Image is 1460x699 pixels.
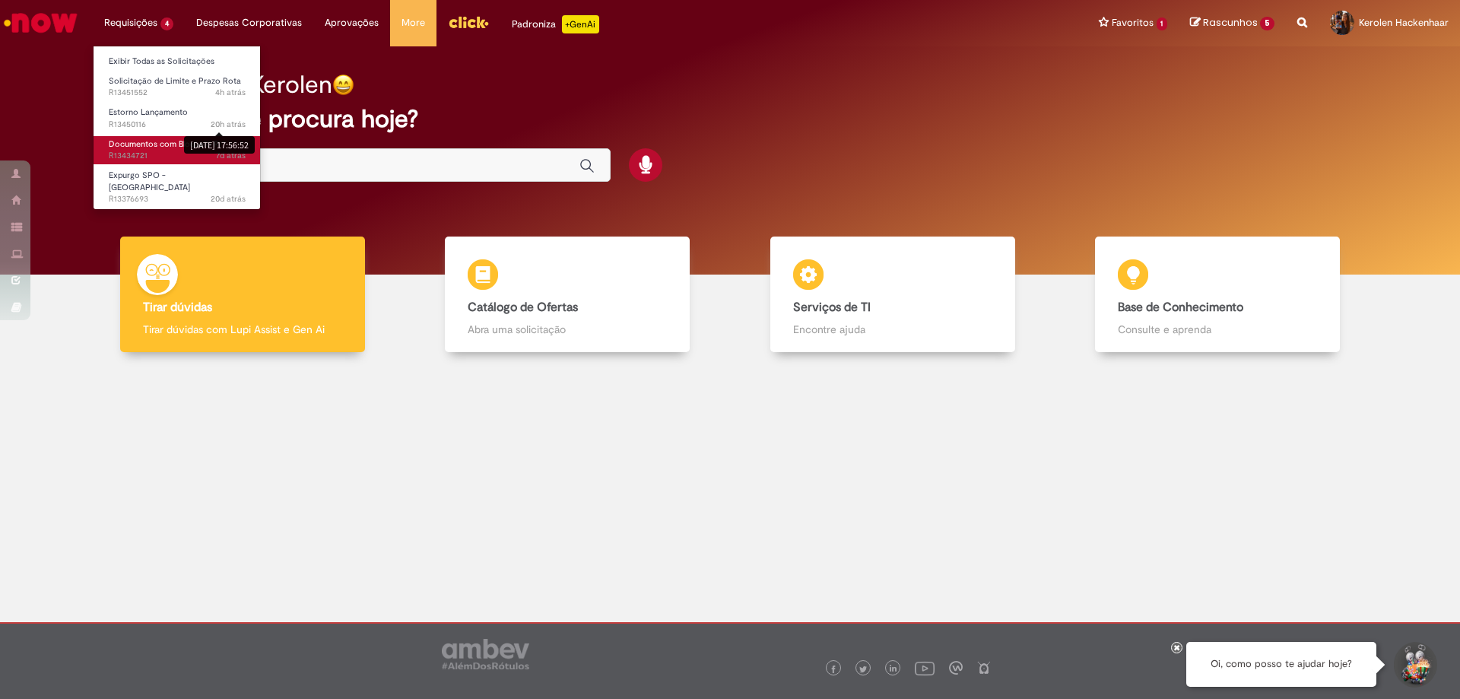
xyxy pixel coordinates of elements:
[211,119,246,130] span: 20h atrás
[143,300,212,315] b: Tirar dúvidas
[1157,17,1168,30] span: 1
[2,8,80,38] img: ServiceNow
[890,665,897,674] img: logo_footer_linkedin.png
[94,104,261,132] a: Aberto R13450116 : Estorno Lançamento
[1359,16,1449,29] span: Kerolen Hackenhaar
[109,193,246,205] span: R13376693
[468,300,578,315] b: Catálogo de Ofertas
[1203,15,1258,30] span: Rascunhos
[94,167,261,200] a: Aberto R13376693 : Expurgo SPO - Risco
[109,170,190,193] span: Expurgo SPO - [GEOGRAPHIC_DATA]
[211,193,246,205] time: 08/08/2025 08:52:04
[1118,322,1317,337] p: Consulte e aprenda
[859,666,867,673] img: logo_footer_twitter.png
[109,75,241,87] span: Solicitação de Limite e Prazo Rota
[1260,17,1274,30] span: 5
[442,639,529,669] img: logo_footer_ambev_rotulo_gray.png
[93,46,261,210] ul: Requisições
[401,15,425,30] span: More
[977,661,991,675] img: logo_footer_naosei.png
[915,658,935,678] img: logo_footer_youtube.png
[94,136,261,164] a: Aberto R13434721 : Documentos com Bloqueio R
[215,87,246,98] time: 27/08/2025 10:38:32
[325,15,379,30] span: Aprovações
[184,136,255,154] div: [DATE] 17:56:52
[132,106,1329,132] h2: O que você procura hoje?
[109,119,246,131] span: R13450116
[512,15,599,33] div: Padroniza
[109,138,219,150] span: Documentos com Bloqueio R
[562,15,599,33] p: +GenAi
[196,15,302,30] span: Despesas Corporativas
[1118,300,1243,315] b: Base de Conhecimento
[104,15,157,30] span: Requisições
[109,150,246,162] span: R13434721
[1190,16,1274,30] a: Rascunhos
[1392,642,1437,688] button: Iniciar Conversa de Suporte
[793,300,871,315] b: Serviços de TI
[94,73,261,101] a: Aberto R13451552 : Solicitação de Limite e Prazo Rota
[830,666,837,673] img: logo_footer_facebook.png
[94,53,261,70] a: Exibir Todas as Solicitações
[80,237,405,353] a: Tirar dúvidas Tirar dúvidas com Lupi Assist e Gen Ai
[160,17,173,30] span: 4
[405,237,731,353] a: Catálogo de Ofertas Abra uma solicitação
[1112,15,1154,30] span: Favoritos
[793,322,992,337] p: Encontre ajuda
[1055,237,1381,353] a: Base de Conhecimento Consulte e aprenda
[143,322,342,337] p: Tirar dúvidas com Lupi Assist e Gen Ai
[109,106,188,118] span: Estorno Lançamento
[109,87,246,99] span: R13451552
[949,661,963,675] img: logo_footer_workplace.png
[448,11,489,33] img: click_logo_yellow_360x200.png
[1186,642,1376,687] div: Oi, como posso te ajudar hoje?
[332,74,354,96] img: happy-face.png
[215,87,246,98] span: 4h atrás
[468,322,667,337] p: Abra uma solicitação
[730,237,1055,353] a: Serviços de TI Encontre ajuda
[211,193,246,205] span: 20d atrás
